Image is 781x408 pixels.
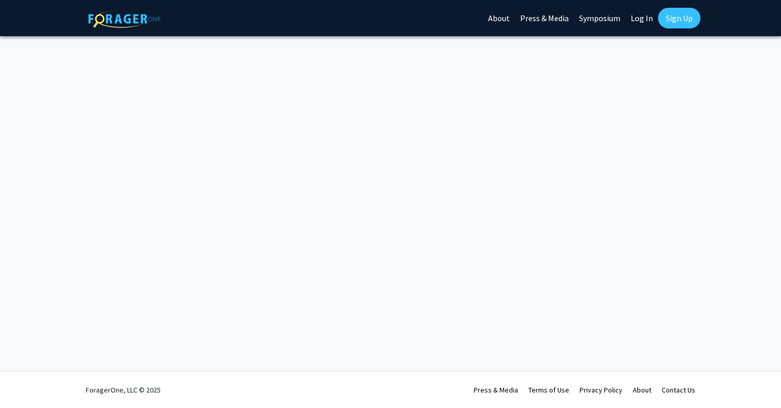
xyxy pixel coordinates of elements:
a: Privacy Policy [580,385,622,395]
a: Terms of Use [528,385,569,395]
img: ForagerOne Logo [88,10,161,28]
div: ForagerOne, LLC © 2025 [86,372,161,408]
a: Contact Us [662,385,695,395]
a: Press & Media [474,385,518,395]
a: About [633,385,651,395]
a: Sign Up [658,8,700,28]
